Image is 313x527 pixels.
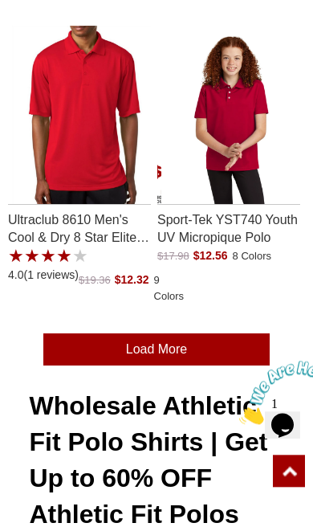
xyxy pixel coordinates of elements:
span: 8 Colors [233,248,274,264]
span: 1 [6,6,13,20]
a: Sport-Tek YST740 Youth UV Micropique Polo [157,205,300,249]
a: UltraClub 8610 [8,26,150,203]
img: Chat attention grabber [6,6,106,70]
a: Sport Tek YST740 [157,26,299,203]
a: Ultraclub 8610 Men's Cool & Dry 8 Star Elite Performance Interlock Polo [8,205,151,249]
p: $12.32 [79,272,149,288]
img: Sport Tek YST740 [161,26,303,203]
div: Sport-Tek YST740 Youth UV Micropique Polo with a 0.0 Star Rating 0Product Review and a price of T... [157,26,300,268]
img: UltraClub 8610 [12,26,154,203]
p: $12.56 [157,248,228,264]
span: 4.0 [8,268,23,281]
span: 9 Colors [154,272,185,321]
span: $17.98 [157,250,189,262]
span: $19.36 [79,274,111,286]
div: Ultraclub 8610 Mens Cool & Dry 8 Star Elite Performance Interlock Polo with a 4.0 Star Rating 1Pr... [8,26,151,325]
a: Load More [43,333,270,366]
a: (1 reviews) [23,268,78,281]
